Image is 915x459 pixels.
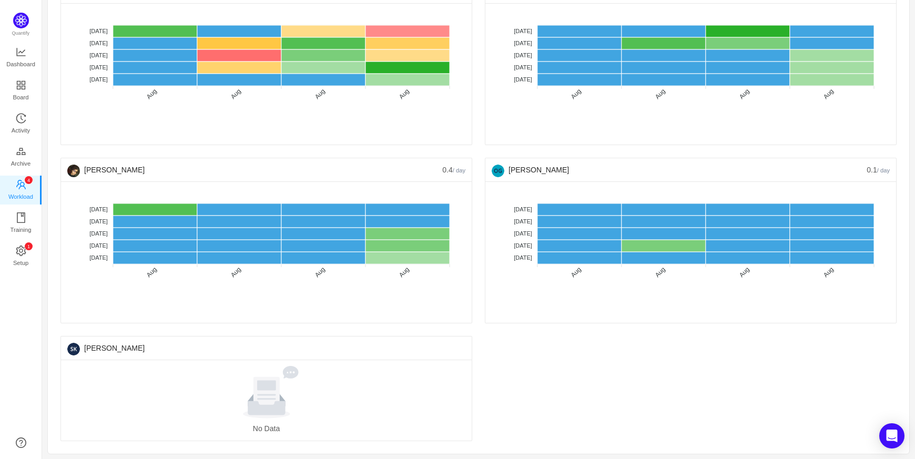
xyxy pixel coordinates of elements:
[16,47,26,68] a: Dashboard
[11,153,30,174] span: Archive
[654,87,667,100] tspan: Aug
[16,47,26,57] i: icon: line-chart
[654,266,667,279] tspan: Aug
[16,179,26,190] i: icon: team
[16,114,26,135] a: Activity
[514,254,532,261] tspan: [DATE]
[16,80,26,90] i: icon: appstore
[89,76,108,83] tspan: [DATE]
[16,146,26,157] i: icon: gold
[13,87,29,108] span: Board
[16,113,26,124] i: icon: history
[16,80,26,101] a: Board
[570,266,583,279] tspan: Aug
[72,423,461,434] p: No Data
[514,64,532,70] tspan: [DATE]
[313,87,327,100] tspan: Aug
[89,206,108,212] tspan: [DATE]
[398,266,411,279] tspan: Aug
[514,242,532,249] tspan: [DATE]
[6,54,35,75] span: Dashboard
[89,242,108,249] tspan: [DATE]
[67,343,80,355] img: bc52091b65c2420bf5485a5b502fb3de
[16,147,26,168] a: Archive
[514,52,532,58] tspan: [DATE]
[67,336,465,360] div: [PERSON_NAME]
[89,254,108,261] tspan: [DATE]
[25,242,33,250] sup: 1
[25,176,33,184] sup: 4
[514,28,532,34] tspan: [DATE]
[10,219,31,240] span: Training
[514,206,532,212] tspan: [DATE]
[514,230,532,237] tspan: [DATE]
[89,64,108,70] tspan: [DATE]
[313,266,327,279] tspan: Aug
[16,437,26,448] a: icon: question-circle
[16,246,26,267] a: icon: settingSetup
[738,266,751,279] tspan: Aug
[822,266,835,279] tspan: Aug
[229,87,242,100] tspan: Aug
[514,218,532,225] tspan: [DATE]
[229,266,242,279] tspan: Aug
[514,76,532,83] tspan: [DATE]
[89,230,108,237] tspan: [DATE]
[492,158,867,181] div: [PERSON_NAME]
[89,52,108,58] tspan: [DATE]
[13,13,29,28] img: Quantify
[879,423,904,448] div: Open Intercom Messenger
[89,28,108,34] tspan: [DATE]
[13,252,28,273] span: Setup
[27,176,29,184] p: 4
[867,166,890,174] span: 0.1
[8,186,33,207] span: Workload
[442,166,465,174] span: 0.4
[16,213,26,234] a: Training
[16,212,26,223] i: icon: book
[67,165,80,177] img: 24
[67,158,442,181] div: [PERSON_NAME]
[89,218,108,225] tspan: [DATE]
[145,87,158,100] tspan: Aug
[398,87,411,100] tspan: Aug
[822,87,835,100] tspan: Aug
[877,167,890,174] small: / day
[514,40,532,46] tspan: [DATE]
[27,242,29,250] p: 1
[89,40,108,46] tspan: [DATE]
[492,165,504,177] img: 05e822532c119d3c03a5b23939d6ecaa
[570,87,583,100] tspan: Aug
[12,30,30,36] span: Quantify
[12,120,30,141] span: Activity
[16,246,26,256] i: icon: setting
[145,266,158,279] tspan: Aug
[738,87,751,100] tspan: Aug
[16,180,26,201] a: icon: teamWorkload
[453,167,465,174] small: / day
